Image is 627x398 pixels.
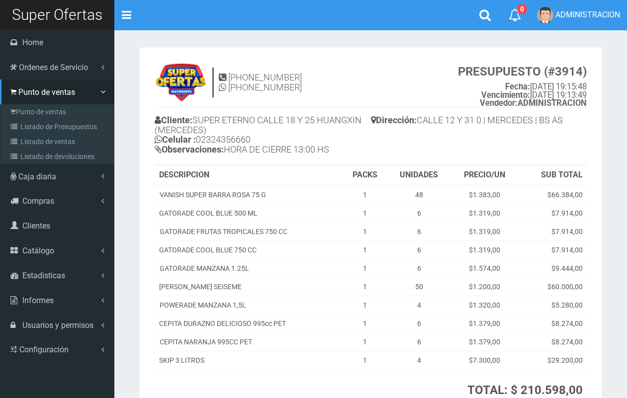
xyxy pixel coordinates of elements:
td: GATORADE COOL BLUE 750 CC [155,240,342,259]
td: [PERSON_NAME] SEISEME [155,277,342,296]
td: $1.319,00 [451,222,519,240]
td: GATORADE MANZANA 1.25L [155,259,342,277]
span: Estadisticas [22,271,65,280]
span: Informes [22,296,54,305]
td: $1.319,00 [451,204,519,222]
h4: SUPER ETERNO CALLE 18 Y 25 HUANGXIN (MERCEDES) 02324356660 HORA DE CIERRE 13:00 HS [155,113,371,159]
b: Cliente: [155,115,192,125]
th: SUB TOTAL [519,165,587,185]
td: $1.379,00 [451,314,519,332]
strong: Vendedor: [480,98,518,108]
td: 1 [342,296,387,314]
td: GATORADE COOL BLUE 500 ML [155,204,342,222]
td: 6 [387,222,451,240]
td: 6 [387,204,451,222]
strong: Fecha: [505,82,530,91]
td: 6 [387,314,451,332]
td: $66.384,00 [519,185,587,204]
td: $1.200,00 [451,277,519,296]
td: $1.383,00 [451,185,519,204]
strong: TOTAL: $ 210.598,00 [467,383,583,397]
td: 6 [387,332,451,351]
a: Listado de Presupuestos [3,119,114,134]
td: $1.574,00 [451,259,519,277]
td: 1 [342,314,387,332]
td: 1 [342,277,387,296]
th: DESCRIPCION [155,165,342,185]
b: Observaciones: [155,144,224,155]
td: 6 [387,240,451,259]
td: 50 [387,277,451,296]
h4: CALLE 12 Y 31 0 | MERCEDES | BS AS [371,113,587,130]
span: Caja diaria [18,172,56,181]
a: Listado de devoluciones [3,149,114,164]
td: $1.379,00 [451,332,519,351]
th: PACKS [342,165,387,185]
td: $1.319,00 [451,240,519,259]
td: 4 [387,296,451,314]
td: 1 [342,259,387,277]
td: CEPITA DURAZNO DELICIOSO 995cc PET [155,314,342,332]
td: $7.914,00 [519,240,587,259]
td: 1 [342,185,387,204]
td: $1.320,00 [451,296,519,314]
span: Super Ofertas [12,6,102,23]
span: Home [22,38,43,47]
td: 1 [342,222,387,240]
b: ADMINISTRACION [480,98,587,108]
td: $8.274,00 [519,332,587,351]
td: SKIP 3 LITROS [155,351,342,369]
span: Ordenes de Servicio [19,63,88,72]
strong: Vencimiento: [481,90,530,100]
img: 9k= [155,63,207,102]
td: $29.200,00 [519,351,587,369]
span: Compras [22,196,54,206]
td: 1 [342,332,387,351]
a: Punto de ventas [3,104,114,119]
td: 1 [342,240,387,259]
td: $8.274,00 [519,314,587,332]
b: Celular : [155,134,196,145]
th: PRECIO/UN [451,165,519,185]
span: Usuarios y permisos [22,320,93,330]
b: Dirección: [371,115,417,125]
small: [DATE] 19:15:48 [DATE] 19:13:49 [458,65,587,108]
td: $9.444,00 [519,259,587,277]
td: 4 [387,351,451,369]
span: Punto de ventas [18,87,75,97]
td: 6 [387,259,451,277]
td: 1 [342,204,387,222]
td: VANISH SUPER BARRA ROSA 75 G [155,185,342,204]
a: Listado de ventas [3,134,114,149]
td: 48 [387,185,451,204]
td: GATORADE FRUTAS TROPICALES 750 CC [155,222,342,240]
th: UNIDADES [387,165,451,185]
td: CEPITA NARANJA 995CC PET [155,332,342,351]
h4: [PHONE_NUMBER] [PHONE_NUMBER] [219,73,302,92]
img: User Image [537,7,553,23]
td: $7.914,00 [519,204,587,222]
td: 1 [342,351,387,369]
td: $60.000,00 [519,277,587,296]
span: Configuración [19,345,69,354]
td: $7.300,00 [451,351,519,369]
td: $5.280,00 [519,296,587,314]
span: ADMINISTRACION [555,10,620,19]
span: 0 [518,4,527,14]
span: Catálogo [22,246,54,255]
td: $7.914,00 [519,222,587,240]
td: POWERADE MANZANA 1,5L [155,296,342,314]
span: Clientes [22,221,50,231]
strong: PRESUPUESTO (#3914) [458,65,587,79]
